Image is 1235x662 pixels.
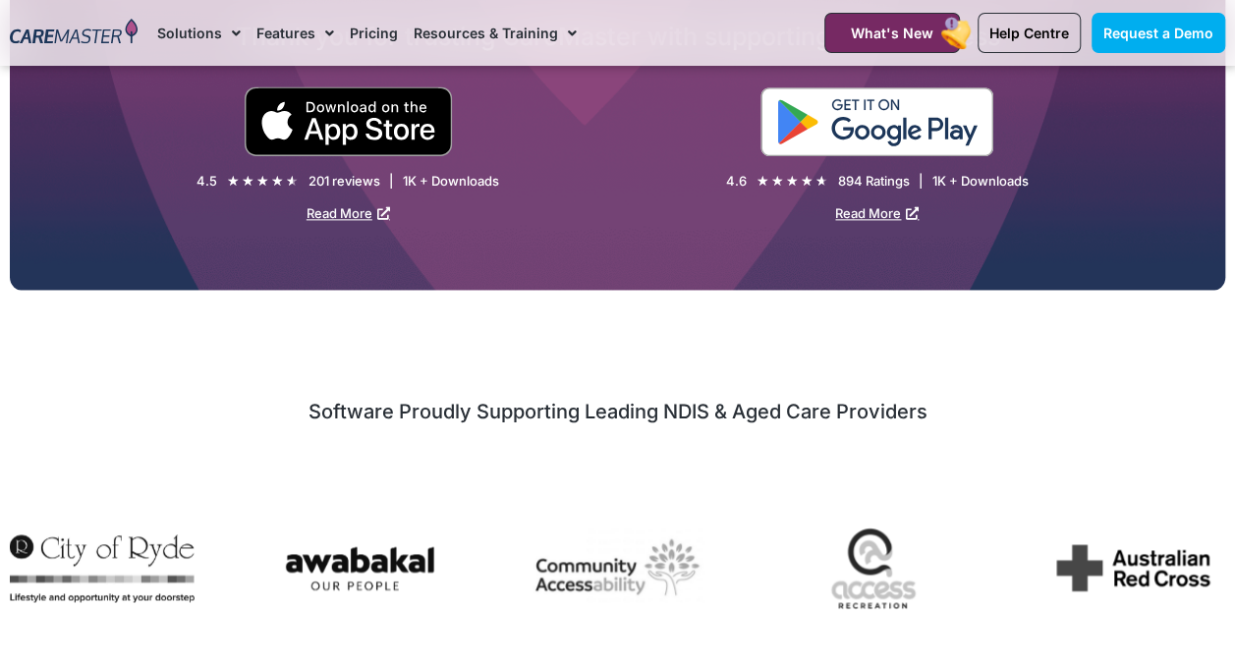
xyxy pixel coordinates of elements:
i: ★ [771,171,784,192]
i: ★ [271,171,284,192]
i: ★ [256,171,269,192]
i: ★ [786,171,799,192]
img: Australian Red Cross uses CareMaster CRM software to manage their service and community support f... [1040,529,1224,606]
div: 894 Ratings | 1K + Downloads [838,173,1029,190]
i: ★ [242,171,254,192]
span: Help Centre [989,25,1069,41]
img: "Get is on" Black Google play button. [760,87,993,156]
img: City of Ryde City Council uses CareMaster CRM to manage provider operations, specialising in dive... [10,534,194,602]
i: ★ [757,171,769,192]
span: .au [204,335,231,356]
span: What's New [851,25,933,41]
a: Help Centre [978,13,1081,53]
div: 4.5/5 [227,171,299,192]
div: 4.6/5 [757,171,828,192]
a: Read More [835,205,919,221]
img: Access Recreation, a CareMaster NDIS CRM client, delivers comprehensive, support services for div... [783,499,967,637]
span: Request a Demo [1103,25,1213,41]
i: ★ [801,171,814,192]
h2: Software Proudly Supporting Leading NDIS & Aged Care Providers [10,399,1225,424]
div: 5 / 7 [267,528,451,614]
div: 4.6 [726,173,747,190]
a: What's New [824,13,960,53]
i: ★ [815,171,828,192]
div: 4 / 7 [10,534,194,609]
div: 1 / 7 [1040,529,1224,613]
a: Request a Demo [1092,13,1225,53]
img: Awabakal uses CareMaster NDIS Software to streamline management of culturally appropriate care su... [267,528,451,607]
img: CareMaster Logo [10,19,138,47]
span: @caremaster [46,335,161,356]
a: Read More [307,205,390,221]
img: small black download on the apple app store button. [244,86,453,156]
span: .com [161,335,204,356]
img: Community Accessability - CareMaster NDIS software: a management system for care Support, well-be... [526,520,709,616]
i: ★ [286,171,299,192]
div: Image Carousel [10,499,1225,644]
div: 4.5 [196,173,217,190]
div: 201 reviews | 1K + Downloads [309,173,499,190]
div: 6 / 7 [526,520,709,623]
i: ★ [227,171,240,192]
div: 7 / 7 [783,499,967,644]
